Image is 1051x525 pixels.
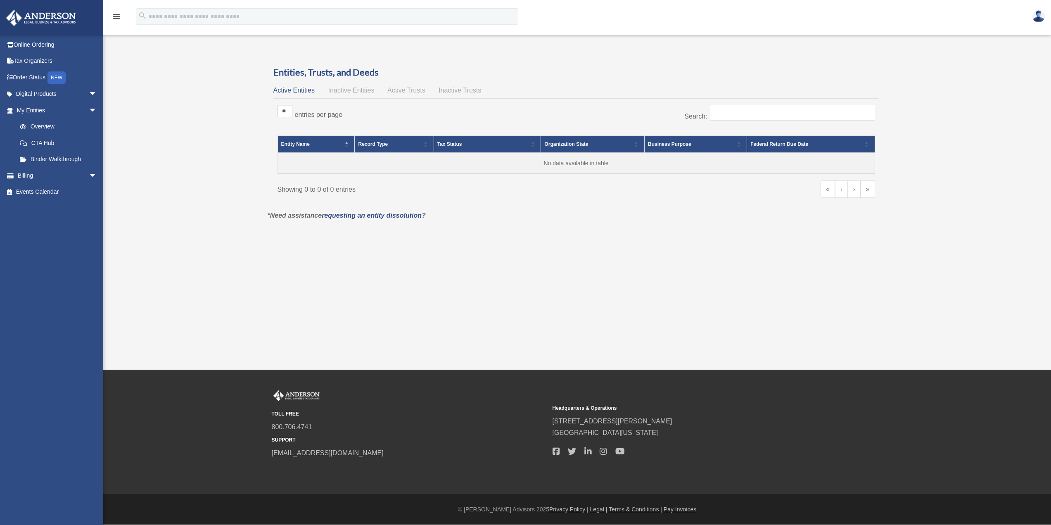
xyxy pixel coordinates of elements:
[12,151,105,168] a: Binder Walkthrough
[355,135,434,153] th: Record Type: Activate to sort
[648,141,691,147] span: Business Purpose
[553,404,828,413] small: Headquarters & Operations
[835,181,848,198] a: Previous
[272,390,321,401] img: Anderson Advisors Platinum Portal
[273,87,315,94] span: Active Entities
[553,429,658,436] a: [GEOGRAPHIC_DATA][US_STATE]
[89,102,105,119] span: arrow_drop_down
[12,119,101,135] a: Overview
[103,504,1051,515] div: © [PERSON_NAME] Advisors 2025
[272,436,547,444] small: SUPPORT
[6,86,109,102] a: Digital Productsarrow_drop_down
[644,135,747,153] th: Business Purpose: Activate to sort
[278,181,570,195] div: Showing 0 to 0 of 0 entries
[89,167,105,184] span: arrow_drop_down
[278,153,875,173] td: No data available in table
[12,135,105,151] a: CTA Hub
[6,102,105,119] a: My Entitiesarrow_drop_down
[4,10,78,26] img: Anderson Advisors Platinum Portal
[1032,10,1045,22] img: User Pic
[553,418,672,425] a: [STREET_ADDRESS][PERSON_NAME]
[439,87,481,94] span: Inactive Trusts
[281,141,310,147] span: Entity Name
[6,69,109,86] a: Order StatusNEW
[112,14,121,21] a: menu
[684,113,707,120] label: Search:
[322,212,422,219] a: requesting an entity dissolution
[47,71,66,84] div: NEW
[278,135,355,153] th: Entity Name: Activate to invert sorting
[6,36,109,53] a: Online Ordering
[89,86,105,103] span: arrow_drop_down
[437,141,462,147] span: Tax Status
[747,135,875,153] th: Federal Return Due Date: Activate to sort
[272,423,312,430] a: 800.706.4741
[549,506,588,513] a: Privacy Policy |
[112,12,121,21] i: menu
[848,181,861,198] a: Next
[272,410,547,418] small: TOLL FREE
[6,53,109,69] a: Tax Organizers
[387,87,425,94] span: Active Trusts
[750,141,808,147] span: Federal Return Due Date
[6,167,109,184] a: Billingarrow_drop_down
[295,111,343,118] label: entries per page
[358,141,388,147] span: Record Type
[664,506,696,513] a: Pay Invoices
[541,135,645,153] th: Organization State: Activate to sort
[328,87,374,94] span: Inactive Entities
[273,66,879,79] h3: Entities, Trusts, and Deeds
[138,11,147,20] i: search
[6,184,109,200] a: Events Calendar
[821,181,835,198] a: First
[609,506,662,513] a: Terms & Conditions |
[590,506,607,513] a: Legal |
[268,212,426,219] em: *Need assistance ?
[544,141,588,147] span: Organization State
[272,449,384,456] a: [EMAIL_ADDRESS][DOMAIN_NAME]
[861,181,875,198] a: Last
[434,135,541,153] th: Tax Status: Activate to sort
